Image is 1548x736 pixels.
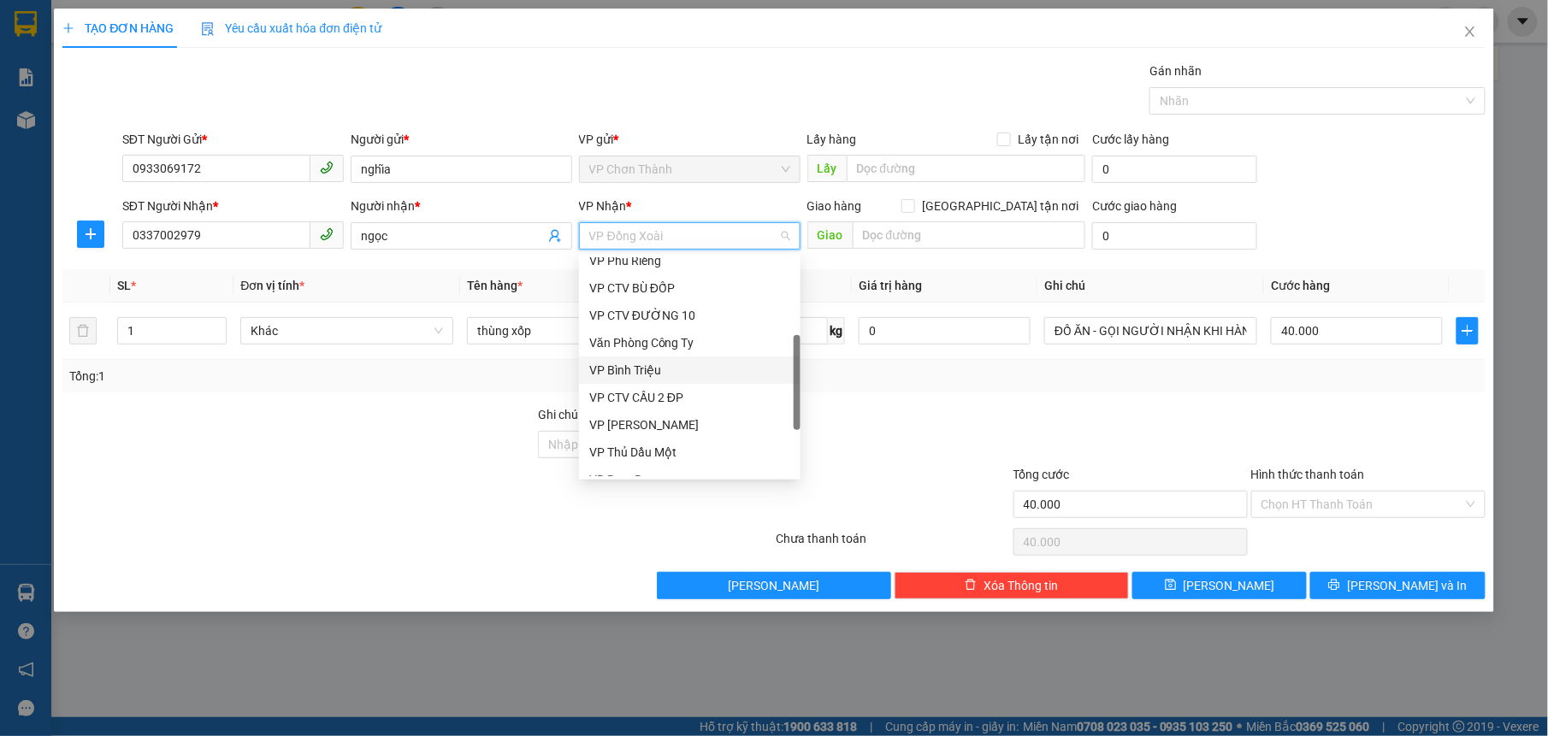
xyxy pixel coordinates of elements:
div: VP Bom Bo [589,470,790,489]
span: [PERSON_NAME] và In [1347,576,1467,595]
span: plus [62,22,74,34]
button: deleteXóa Thông tin [895,572,1129,599]
span: Cước hàng [1271,279,1330,292]
span: VP Nhận [579,199,627,213]
div: VP [PERSON_NAME] [589,415,790,434]
div: Người gửi [351,130,572,149]
span: Lấy hàng [807,132,857,146]
span: VP Đồng Xoài [589,223,790,249]
button: plus [1456,317,1479,344]
button: plus [77,221,104,248]
span: Giao [807,221,853,249]
div: VP Bom Bo [579,466,801,493]
div: VP Thủ Dầu Một [579,439,801,466]
label: Ghi chú đơn hàng [538,408,632,421]
span: phone [320,227,334,241]
span: Lấy tận nơi [1011,130,1085,149]
button: [PERSON_NAME] [657,572,891,599]
span: Yêu cầu xuất hóa đơn điện tử [201,21,381,35]
span: Tổng cước [1013,468,1070,481]
div: SĐT Người Nhận [122,197,344,215]
button: delete [69,317,97,344]
div: Văn Phòng Công Ty [579,329,801,356]
div: VP Phú Riềng [579,247,801,274]
span: VP Chơn Thành [589,156,790,182]
span: Xóa Thông tin [984,576,1058,595]
input: 0 [859,317,1031,344]
div: VP CTV BÙ ĐỐP [589,279,790,297]
span: phone [320,161,334,174]
button: printer[PERSON_NAME] và In [1310,572,1485,599]
div: Chưa thanh toán [774,529,1012,559]
button: save[PERSON_NAME] [1132,572,1307,599]
div: VP Lê Hồng Phong [579,411,801,439]
span: close [1463,25,1477,38]
th: Ghi chú [1037,269,1264,303]
div: Văn Phòng Công Ty [589,333,790,352]
span: user-add [548,229,562,243]
span: save [1165,579,1177,592]
span: [GEOGRAPHIC_DATA] tận nơi [915,197,1085,215]
span: Giao hàng [807,199,862,213]
div: VP Thủ Dầu Một [589,443,790,462]
div: VP CTV CẦU 2 ĐP [589,388,790,407]
div: VP CTV CẦU 2 ĐP [579,384,801,411]
label: Cước giao hàng [1092,199,1177,213]
label: Cước lấy hàng [1092,132,1169,146]
div: SĐT Người Gửi [122,130,344,149]
span: printer [1328,579,1340,592]
button: Close [1446,9,1494,56]
span: Khác [251,318,443,344]
label: Gán nhãn [1149,64,1202,78]
div: VP Phú Riềng [589,251,790,270]
span: kg [828,317,845,344]
div: VP gửi [579,130,801,149]
span: Tên hàng [467,279,523,292]
span: Đơn vị tính [240,279,304,292]
div: VP CTV ĐƯỜNG 10 [579,302,801,329]
div: VP Bình Triệu [589,361,790,380]
input: Cước lấy hàng [1092,156,1256,183]
input: Ghi chú đơn hàng [538,431,772,458]
span: plus [78,227,103,241]
div: Người nhận [351,197,572,215]
span: [PERSON_NAME] [1184,576,1275,595]
input: Dọc đường [847,155,1086,182]
div: VP CTV ĐƯỜNG 10 [589,306,790,325]
span: TẠO ĐƠN HÀNG [62,21,174,35]
input: Ghi Chú [1044,317,1257,344]
span: Giá trị hàng [859,279,922,292]
input: Cước giao hàng [1092,222,1256,250]
div: Tổng: 1 [69,367,598,386]
input: VD: Bàn, Ghế [467,317,680,344]
div: VP Bình Triệu [579,356,801,384]
span: plus [1457,324,1478,338]
span: Lấy [807,155,847,182]
span: delete [965,579,977,592]
span: [PERSON_NAME] [729,576,820,595]
span: SL [117,279,131,292]
label: Hình thức thanh toán [1251,468,1365,481]
img: icon [201,22,215,36]
div: VP CTV BÙ ĐỐP [579,274,801,302]
input: Dọc đường [853,221,1086,249]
